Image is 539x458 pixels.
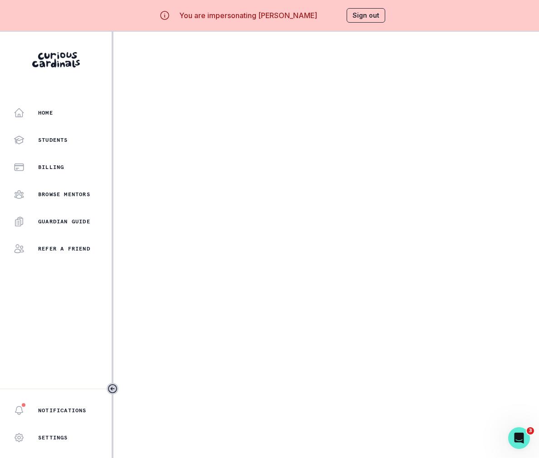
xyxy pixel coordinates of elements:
button: Sign out [347,8,385,23]
p: Home [38,109,53,116]
img: Curious Cardinals Logo [32,52,80,67]
p: Notifications [38,407,87,414]
p: Students [38,136,68,144]
p: Settings [38,434,68,441]
p: Billing [38,164,64,171]
p: Guardian Guide [38,218,90,225]
p: Refer a friend [38,245,90,252]
p: You are impersonating [PERSON_NAME] [179,10,317,21]
p: Browse Mentors [38,191,90,198]
iframe: Intercom live chat [508,427,530,449]
button: Toggle sidebar [107,383,118,395]
span: 3 [527,427,534,434]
